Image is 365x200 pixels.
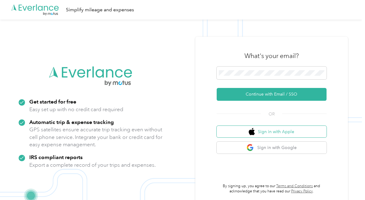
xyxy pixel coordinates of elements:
button: apple logoSign in with Apple [217,126,327,138]
img: apple logo [249,128,255,136]
a: Privacy Policy [291,189,313,194]
p: Easy set up with no credit card required [29,106,123,113]
strong: Get started for free [29,98,76,105]
span: OR [261,111,282,117]
div: Simplify mileage and expenses [66,6,134,14]
p: Export a complete record of your trips and expenses. [29,161,156,169]
h3: What's your email? [244,52,299,60]
p: GPS satellites ensure accurate trip tracking even without cell phone service. Integrate your bank... [29,126,163,148]
p: By signing up, you agree to our and acknowledge that you have read our . [217,184,327,194]
button: Continue with Email / SSO [217,88,327,101]
strong: IRS compliant reports [29,154,83,160]
strong: Automatic trip & expense tracking [29,119,114,125]
img: google logo [247,144,254,151]
button: google logoSign in with Google [217,142,327,154]
a: Terms and Conditions [276,184,313,188]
